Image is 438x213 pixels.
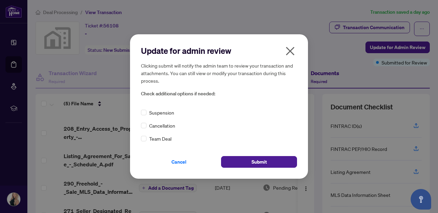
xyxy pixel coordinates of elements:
h5: Clicking submit will notify the admin team to review your transaction and attachments. You can st... [141,62,297,84]
span: Check additional options if needed: [141,90,297,98]
span: Team Deal [149,135,171,142]
span: Submit [252,156,267,167]
h2: Update for admin review [141,45,297,56]
span: Cancel [171,156,186,167]
button: Open asap [411,189,431,210]
span: Suspension [149,109,174,116]
span: Cancellation [149,122,175,129]
button: Submit [221,156,297,168]
span: close [285,46,296,57]
button: Cancel [141,156,217,168]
